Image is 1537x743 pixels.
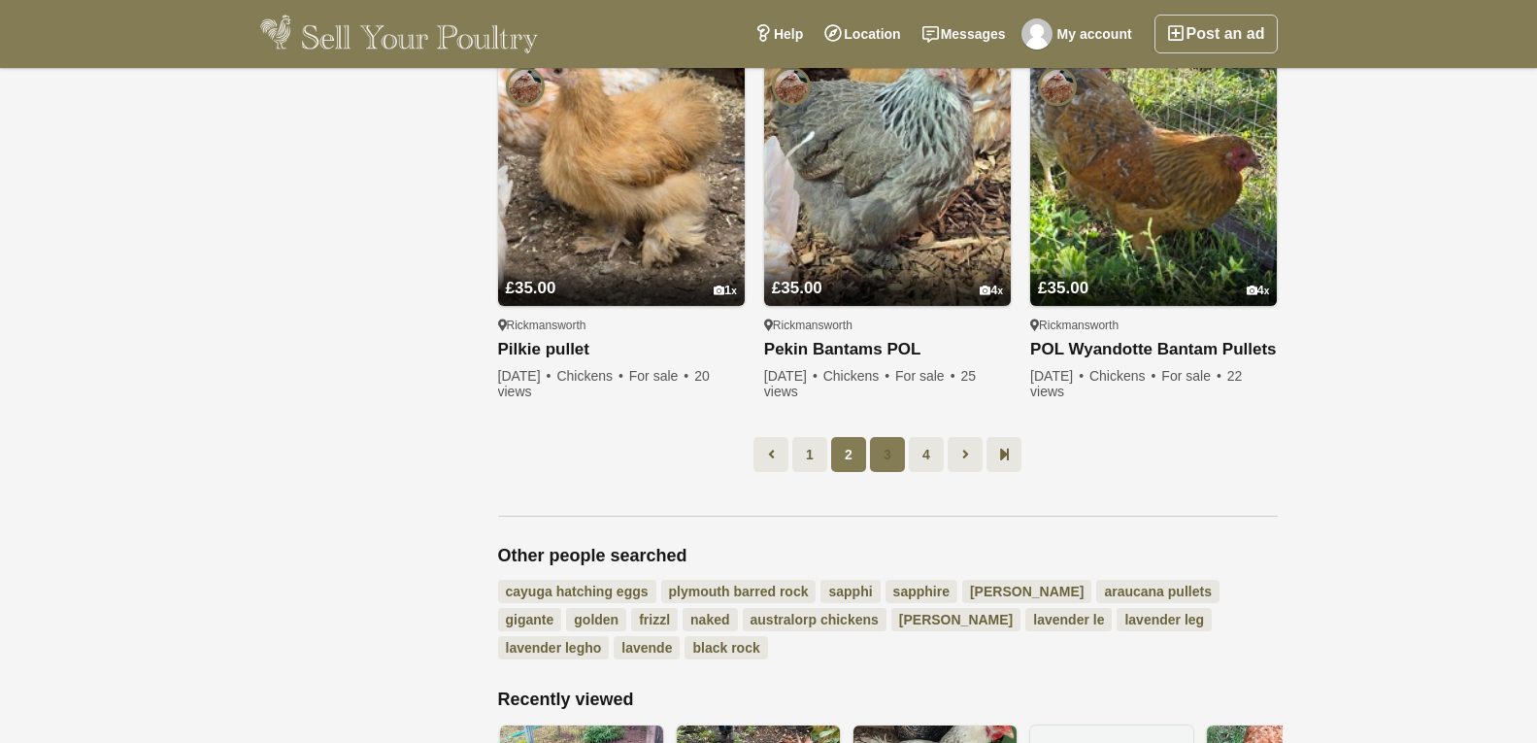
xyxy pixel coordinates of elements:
a: lavender le [1025,608,1112,631]
div: 1 [714,284,737,298]
a: £35.00 4 [1030,242,1277,306]
img: Pilkie pullet [498,59,745,306]
a: Location [814,15,911,53]
h2: Other people searched [498,546,1278,567]
a: Help [744,15,814,53]
span: [DATE] [1030,368,1086,384]
a: golden [566,608,626,631]
img: Penny [506,67,545,106]
span: 20 views [498,368,710,399]
span: For sale [895,368,956,384]
span: £35.00 [1038,279,1088,297]
img: Penny [772,67,811,106]
span: 2 [831,437,866,472]
img: Sell Your Poultry [260,15,539,53]
div: 4 [980,284,1003,298]
span: Chickens [556,368,625,384]
span: [DATE] [498,368,553,384]
div: Rickmansworth [764,318,1011,333]
a: cayuga hatching eggs [498,580,656,603]
a: 1 [792,437,827,472]
a: frizzl [631,608,678,631]
a: 4 [909,437,944,472]
a: My account [1017,15,1143,53]
a: POL Wyandotte Bantam Pullets [1030,340,1277,360]
img: Pekin Bantams POL [764,59,1011,306]
span: Chickens [823,368,892,384]
h2: Recently viewed [498,690,1278,711]
a: black rock [685,636,767,659]
span: £35.00 [506,279,556,297]
span: [DATE] [764,368,819,384]
img: POL Wyandotte Bantam Pullets [1030,59,1277,306]
span: For sale [629,368,690,384]
span: For sale [1161,368,1222,384]
a: £35.00 4 [764,242,1011,306]
span: 22 views [1030,368,1242,399]
a: [PERSON_NAME] [962,580,1091,603]
img: Penny [1038,67,1077,106]
a: Pilkie pullet [498,340,745,360]
a: sapphire [885,580,957,603]
a: australorp chickens [743,608,886,631]
a: £35.00 1 [498,242,745,306]
a: plymouth barred rock [661,580,817,603]
span: 25 views [764,368,976,399]
span: £35.00 [772,279,822,297]
a: naked [683,608,737,631]
span: Chickens [1089,368,1158,384]
a: 3 [870,437,905,472]
div: Rickmansworth [498,318,745,333]
a: sapphi [820,580,880,603]
a: [PERSON_NAME] [891,608,1020,631]
a: Pekin Bantams POL [764,340,1011,360]
a: lavender leg [1117,608,1212,631]
a: lavender legho [498,636,610,659]
a: Post an ad [1154,15,1278,53]
a: araucana pullets [1096,580,1220,603]
div: 4 [1247,284,1270,298]
img: jawed ahmed [1021,18,1053,50]
a: gigante [498,608,562,631]
a: lavende [614,636,680,659]
a: Messages [912,15,1017,53]
div: Rickmansworth [1030,318,1277,333]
